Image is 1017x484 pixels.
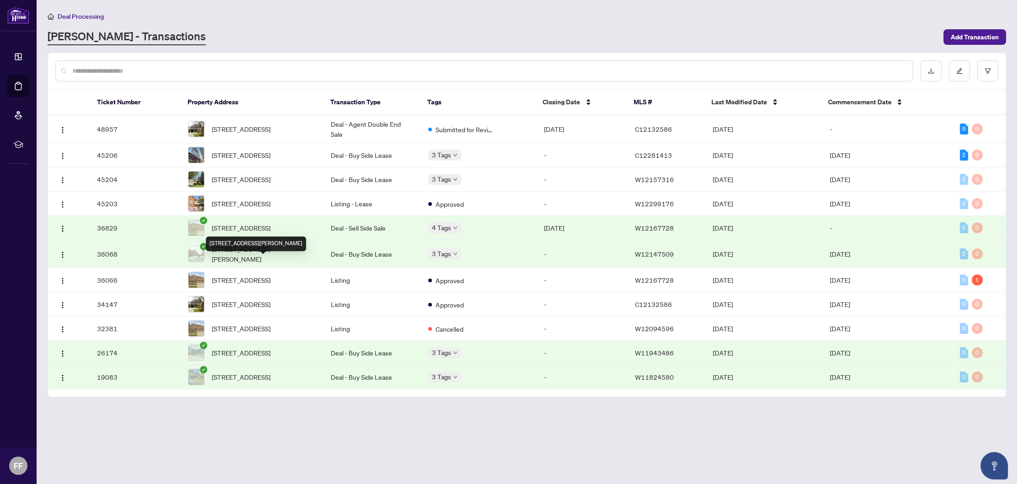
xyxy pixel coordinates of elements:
[432,248,451,259] span: 3 Tags
[537,192,628,216] td: -
[823,341,952,365] td: [DATE]
[537,216,628,240] td: [DATE]
[960,174,968,185] div: 0
[188,196,204,211] img: thumbnail-img
[200,217,207,224] span: check-circle
[188,345,204,360] img: thumbnail-img
[432,347,451,358] span: 3 Tags
[323,365,421,389] td: Deal - Buy Side Lease
[453,177,457,182] span: down
[960,347,968,358] div: 0
[823,292,952,317] td: [DATE]
[823,240,952,268] td: [DATE]
[635,276,674,284] span: W12167728
[956,68,963,74] span: edit
[820,90,950,115] th: Commencement Date
[823,268,952,292] td: [DATE]
[713,250,733,258] span: [DATE]
[949,60,970,81] button: edit
[212,124,270,134] span: [STREET_ADDRESS]
[453,226,457,230] span: down
[323,268,421,292] td: Listing
[713,199,733,208] span: [DATE]
[55,196,70,211] button: Logo
[436,124,495,134] span: Submitted for Review
[212,348,270,358] span: [STREET_ADDRESS]
[972,274,983,285] div: 1
[323,143,421,167] td: Deal - Buy Side Lease
[960,248,968,259] div: 0
[55,321,70,336] button: Logo
[635,324,674,333] span: W12094596
[972,299,983,310] div: 0
[188,296,204,312] img: thumbnail-img
[951,30,999,44] span: Add Transaction
[823,167,952,192] td: [DATE]
[58,12,104,21] span: Deal Processing
[212,372,270,382] span: [STREET_ADDRESS]
[960,299,968,310] div: 0
[960,323,968,334] div: 0
[323,216,421,240] td: Deal - Sell Side Sale
[823,143,952,167] td: [DATE]
[55,247,70,261] button: Logo
[55,297,70,312] button: Logo
[635,175,674,183] span: W12157316
[59,177,66,184] img: Logo
[323,115,421,143] td: Deal - Agent Double End Sale
[90,240,181,268] td: 36068
[713,373,733,381] span: [DATE]
[704,90,820,115] th: Last Modified Date
[59,225,66,232] img: Logo
[188,220,204,236] img: thumbnail-img
[972,150,983,161] div: 0
[972,198,983,209] div: 0
[537,365,628,389] td: -
[48,13,54,20] span: home
[59,251,66,258] img: Logo
[980,452,1008,479] button: Open asap
[960,371,968,382] div: 0
[711,97,767,107] span: Last Modified Date
[59,301,66,309] img: Logo
[453,153,457,157] span: down
[212,275,270,285] span: [STREET_ADDRESS]
[823,365,952,389] td: [DATE]
[323,192,421,216] td: Listing - Lease
[55,370,70,384] button: Logo
[188,321,204,336] img: thumbnail-img
[972,248,983,259] div: 0
[635,224,674,232] span: W12167728
[713,276,733,284] span: [DATE]
[55,345,70,360] button: Logo
[90,317,181,341] td: 32381
[55,273,70,287] button: Logo
[90,268,181,292] td: 36066
[323,317,421,341] td: Listing
[188,172,204,187] img: thumbnail-img
[823,115,952,143] td: -
[206,237,306,251] div: [STREET_ADDRESS][PERSON_NAME]
[436,199,464,209] span: Approved
[212,323,270,333] span: [STREET_ADDRESS]
[960,150,968,161] div: 2
[212,244,316,264] span: [STREET_ADDRESS][PERSON_NAME]
[90,292,181,317] td: 34147
[436,300,464,310] span: Approved
[713,349,733,357] span: [DATE]
[823,216,952,240] td: -
[90,192,181,216] td: 45203
[59,277,66,285] img: Logo
[537,268,628,292] td: -
[90,143,181,167] td: 45206
[960,124,968,134] div: 9
[537,115,628,143] td: [DATE]
[537,167,628,192] td: -
[7,7,29,24] img: logo
[713,151,733,159] span: [DATE]
[635,373,674,381] span: W11824580
[537,317,628,341] td: -
[436,275,464,285] span: Approved
[972,124,983,134] div: 0
[59,126,66,134] img: Logo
